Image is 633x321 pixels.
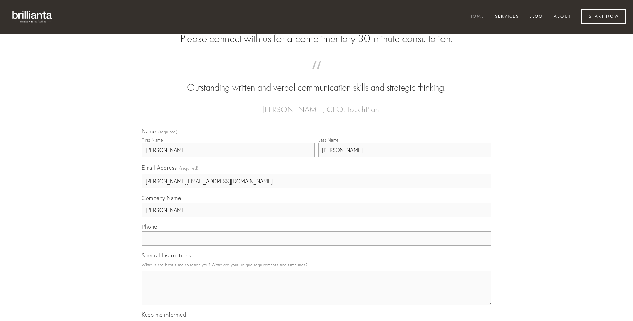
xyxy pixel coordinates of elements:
[158,130,177,134] span: (required)
[142,223,157,230] span: Phone
[7,7,58,27] img: brillianta - research, strategy, marketing
[142,252,191,259] span: Special Instructions
[142,195,181,201] span: Company Name
[549,11,575,23] a: About
[153,94,480,116] figcaption: — [PERSON_NAME], CEO, TouchPlan
[581,9,626,24] a: Start Now
[142,164,177,171] span: Email Address
[142,137,163,143] div: First Name
[142,260,491,269] p: What is the best time to reach you? What are your unique requirements and timelines?
[142,32,491,45] h2: Please connect with us for a complimentary 30-minute consultation.
[318,137,339,143] div: Last Name
[179,163,199,173] span: (required)
[465,11,489,23] a: Home
[142,311,186,318] span: Keep me informed
[525,11,547,23] a: Blog
[153,68,480,81] span: “
[153,68,480,94] blockquote: Outstanding written and verbal communication skills and strategic thinking.
[142,128,156,135] span: Name
[491,11,523,23] a: Services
